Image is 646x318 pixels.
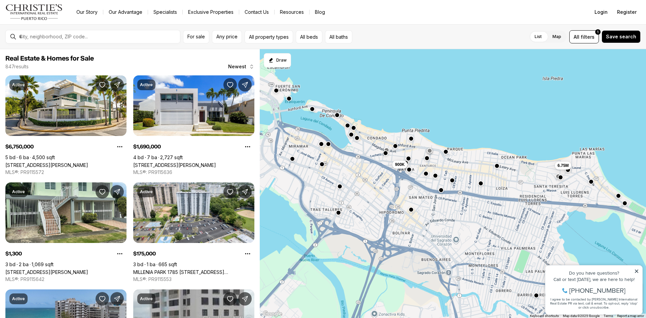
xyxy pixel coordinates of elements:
[187,34,205,39] span: For sale
[12,189,25,195] p: Active
[228,64,246,69] span: Newest
[241,247,254,260] button: Property options
[595,9,608,15] span: Login
[8,41,96,54] span: I agree to be contacted by [PERSON_NAME] International Real Estate PR via text, call & email. To ...
[140,296,153,302] p: Active
[110,185,124,199] button: Share Property
[96,292,109,306] button: Save Property: 1507 ASHFORD #1202
[325,30,352,43] button: All baths
[606,34,636,39] span: Save search
[183,7,239,17] a: Exclusive Properties
[310,7,330,17] a: Blog
[28,32,84,38] span: [PHONE_NUMBER]
[275,7,309,17] a: Resources
[96,185,109,199] button: Save Property: 6 EB N CEDRO HWY E #2
[110,78,124,92] button: Share Property
[71,7,103,17] a: Our Story
[574,33,579,40] span: All
[617,9,637,15] span: Register
[148,7,182,17] a: Specialists
[238,185,252,199] button: Share Property
[5,269,88,275] a: 6 EB N CEDRO HWY E #2, BAYAMON PR, 00956
[296,30,322,43] button: All beds
[223,78,237,92] button: Save Property: 69 CALLE ROBLE
[96,78,109,92] button: Save Property: 2220 CALLE PARK BLVD
[241,140,254,153] button: Property options
[264,53,291,67] button: Start drawing
[223,292,237,306] button: Save Property: Cond Esmeralda #7 CALLE AMAPOLA #602
[581,33,595,40] span: filters
[547,31,567,43] label: Map
[5,162,88,168] a: 2220 CALLE PARK BLVD, SAN JUAN PR, 00913
[224,60,258,73] button: Newest
[613,5,641,19] button: Register
[392,161,407,169] button: 900K
[558,163,569,168] span: 6.75M
[395,162,405,167] span: 900K
[529,31,547,43] label: List
[5,4,63,20] img: logo
[569,30,599,43] button: Allfilters1
[7,15,97,20] div: Do you have questions?
[7,22,97,26] div: Call or text [DATE], we are here to help!
[590,5,612,19] button: Login
[12,296,25,302] p: Active
[113,140,127,153] button: Property options
[110,292,124,306] button: Share Property
[5,55,94,62] span: Real Estate & Homes for Sale
[555,162,571,170] button: 6.75M
[223,185,237,199] button: Save Property: MILLENIA PARK 1785 CALLE J. FERRER Y FERRER 100 #Apt 1101
[597,29,599,35] span: 1
[133,269,254,275] a: MILLENIA PARK 1785 CALLE J. FERRER Y FERRER 100 #Apt 1101, SAN JUAN, PR PR, 00921
[5,64,29,69] p: 847 results
[212,30,242,43] button: Any price
[216,34,238,39] span: Any price
[12,82,25,87] p: Active
[238,78,252,92] button: Share Property
[103,7,148,17] a: Our Advantage
[602,30,641,43] button: Save search
[239,7,274,17] button: Contact Us
[113,247,127,260] button: Property options
[238,292,252,306] button: Share Property
[183,30,209,43] button: For sale
[140,82,153,87] p: Active
[133,162,216,168] a: 69 CALLE ROBLE, GUAYNABO PR, 00966
[245,30,293,43] button: All property types
[140,189,153,195] p: Active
